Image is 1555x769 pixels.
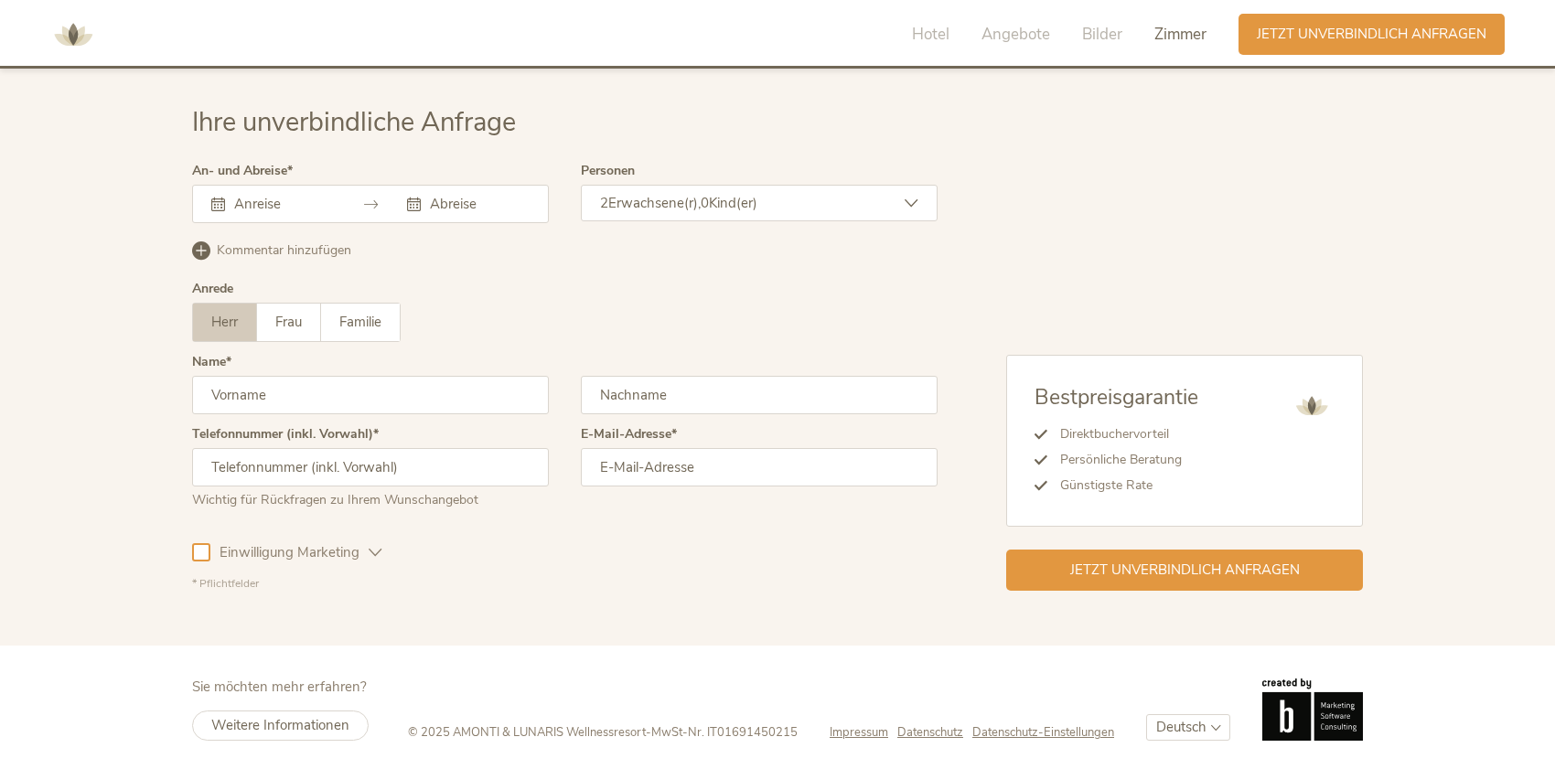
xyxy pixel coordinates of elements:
span: Einwilligung Marketing [210,543,369,562]
span: Angebote [981,24,1050,45]
span: Jetzt unverbindlich anfragen [1257,25,1486,44]
div: Anrede [192,283,233,295]
div: Wichtig für Rückfragen zu Ihrem Wunschangebot [192,486,549,509]
li: Persönliche Beratung [1047,447,1198,473]
span: 0 [701,194,709,212]
span: Impressum [830,724,888,741]
span: Sie möchten mehr erfahren? [192,678,367,696]
span: MwSt-Nr. IT01691450215 [651,724,798,741]
label: Name [192,356,231,368]
label: E-Mail-Adresse [581,428,677,441]
a: Datenschutz-Einstellungen [972,724,1114,741]
input: Anreise [230,195,334,213]
img: AMONTI & LUNARIS Wellnessresort [46,7,101,62]
span: Familie [339,313,381,331]
a: Datenschutz [897,724,972,741]
span: Kommentar hinzufügen [217,241,351,260]
span: Herr [211,313,238,331]
span: Bestpreisgarantie [1035,383,1198,411]
li: Direktbuchervorteil [1047,422,1198,447]
span: - [646,724,651,741]
span: Frau [275,313,302,331]
input: E-Mail-Adresse [581,448,938,486]
img: AMONTI & LUNARIS Wellnessresort [1289,383,1335,429]
span: Kind(er) [709,194,757,212]
span: Erwachsene(r), [608,194,701,212]
span: Bilder [1082,24,1122,45]
span: Jetzt unverbindlich anfragen [1070,561,1300,580]
input: Telefonnummer (inkl. Vorwahl) [192,448,549,486]
span: Zimmer [1154,24,1206,45]
input: Abreise [425,195,530,213]
label: Telefonnummer (inkl. Vorwahl) [192,428,379,441]
input: Nachname [581,376,938,414]
img: Brandnamic GmbH | Leading Hospitality Solutions [1262,678,1363,741]
span: Weitere Informationen [211,716,349,734]
label: Personen [581,165,635,177]
span: Datenschutz [897,724,963,741]
label: An- und Abreise [192,165,293,177]
input: Vorname [192,376,549,414]
a: AMONTI & LUNARIS Wellnessresort [46,27,101,40]
span: 2 [600,194,608,212]
span: Ihre unverbindliche Anfrage [192,104,516,140]
li: Günstigste Rate [1047,473,1198,498]
div: * Pflichtfelder [192,576,938,592]
span: © 2025 AMONTI & LUNARIS Wellnessresort [408,724,646,741]
a: Impressum [830,724,897,741]
span: Hotel [912,24,949,45]
a: Weitere Informationen [192,710,369,741]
